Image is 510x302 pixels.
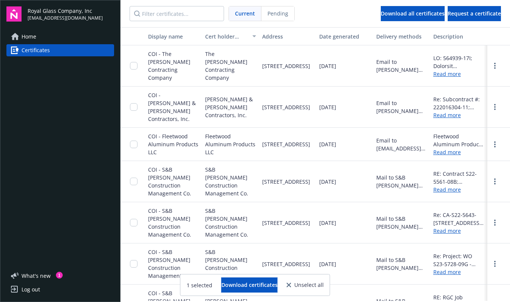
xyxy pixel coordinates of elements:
a: more [490,61,499,70]
a: more [490,218,499,227]
span: S&B [PERSON_NAME] Construction Management Co. [205,207,256,239]
div: Date generated [319,33,370,40]
span: COI - S&B [PERSON_NAME] Construction Management Co. [148,207,191,238]
span: Download certificates [221,281,278,288]
a: Read more [433,186,484,194]
button: Address [259,27,316,45]
input: Toggle Row Selected [130,103,138,111]
a: more [490,102,499,112]
div: Re: Project: WO S23-5728-09G - Graton Restaurant [STREET_ADDRESS]; RGC Job #240008 S&B [PERSON_NA... [433,252,484,268]
span: [PERSON_NAME] & [PERSON_NAME] Contractors, Inc. [205,95,256,119]
div: Mail to S&B [PERSON_NAME] Construction Management Co., [STREET_ADDRESS] [376,215,427,231]
span: COI - [PERSON_NAME] & [PERSON_NAME] Contractors, Inc. [148,91,196,122]
div: Description [433,33,484,40]
span: [STREET_ADDRESS] [262,219,310,227]
span: 1 selected [187,281,212,289]
span: [DATE] [319,260,336,268]
a: Read more [433,111,484,119]
a: Read more [433,268,484,276]
button: What's new1 [6,272,63,280]
div: Email to [PERSON_NAME][EMAIL_ADDRESS][DOMAIN_NAME] [376,99,427,115]
span: [EMAIL_ADDRESS][DOMAIN_NAME] [28,15,103,22]
span: [STREET_ADDRESS] [262,260,310,268]
div: Address [262,33,313,40]
span: Certificates [22,44,50,56]
span: Pending [267,9,288,17]
span: COI - Fleetwood Aluminum Products LLC [148,133,198,156]
span: COI - S&B [PERSON_NAME] Construction Management Co. [148,248,191,279]
input: Toggle Row Selected [130,141,138,148]
div: Mail to S&B [PERSON_NAME] Construction Management Co., [STREET_ADDRESS] [376,173,427,189]
div: Log out [22,283,40,296]
input: Toggle Row Selected [130,219,138,226]
span: S&B [PERSON_NAME] Construction Management Co. [205,248,256,280]
span: [DATE] [319,103,336,111]
img: navigator-logo.svg [6,6,22,22]
div: Display name [148,33,199,40]
div: LO: 564939-17I; Dolorsit Ametconsec Adipis Elitsedd; 708 Eius Temporin Utl, Etdolore, MA 41727; A... [433,54,484,70]
span: Home [22,31,36,43]
button: Description [430,27,487,45]
span: [STREET_ADDRESS] [262,103,310,111]
div: Fleetwood Aluminum Products LLC is additional insured when required by written contract per the a... [433,132,484,148]
button: Cert holder name [202,27,259,45]
div: Cert holder name [205,33,248,40]
a: Certificates [6,44,114,56]
button: Date generated [316,27,373,45]
a: more [490,140,499,149]
span: Current [235,9,255,17]
span: The [PERSON_NAME] Contracting Company [205,50,256,82]
button: Download certificates [221,277,278,293]
span: Unselect all [294,282,324,288]
span: [STREET_ADDRESS] [262,140,310,148]
button: Royal Glass Company, Inc[EMAIL_ADDRESS][DOMAIN_NAME] [28,6,114,22]
a: Read more [433,148,484,156]
span: COI - S&B [PERSON_NAME] Construction Management Co. [148,166,191,197]
input: Filter certificates... [130,6,224,21]
div: 1 [56,272,63,279]
a: more [490,259,499,268]
span: [STREET_ADDRESS] [262,62,310,70]
span: [STREET_ADDRESS] [262,178,310,186]
button: Unselect all [287,277,324,293]
a: more [490,177,499,186]
span: Pending [261,6,294,21]
span: S&B [PERSON_NAME] Construction Management Co. [205,166,256,197]
span: What ' s new [22,272,51,280]
div: Email to [PERSON_NAME][EMAIL_ADDRESS][PERSON_NAME][PERSON_NAME][DOMAIN_NAME] [376,58,427,74]
div: Mail to S&B [PERSON_NAME] Construction Management Co., [STREET_ADDRESS] [376,256,427,272]
input: Toggle Row Selected [130,62,138,70]
span: [DATE] [319,140,336,148]
button: Display name [145,27,202,45]
input: Toggle Row Selected [130,260,138,268]
button: Request a certificate [448,6,501,21]
span: [DATE] [319,62,336,70]
span: Request a certificate [448,10,501,17]
div: Re: CA-S22-5643- [STREET_ADDRESS], Exterior Hardening Project; RGC Job #220032 S&B [PERSON_NAME] ... [433,211,484,227]
span: Royal Glass Company, Inc [28,7,103,15]
div: Delivery methods [376,33,427,40]
button: Download all certificates [381,6,445,21]
a: Read more [433,227,484,235]
a: Read more [433,70,484,78]
span: [DATE] [319,219,336,227]
input: Toggle Row Selected [130,178,138,185]
span: Fleetwood Aluminum Products LLC [205,132,256,156]
span: COI - The [PERSON_NAME] Contracting Company [148,50,190,81]
div: Re: Subcontract #: 222016304-11; Project # 222016.304; Project Name: [PERSON_NAME] V4 Renovation ... [433,95,484,111]
a: Home [6,31,114,43]
div: RE: Contract S22-5561-08B; [GEOGRAPHIC_DATA] Study Room [STREET_ADDRESS][US_STATE] S&B [PERSON_NA... [433,170,484,186]
button: Delivery methods [373,27,430,45]
div: Email to [EMAIL_ADDRESS][DOMAIN_NAME] [376,136,427,152]
span: [DATE] [319,178,336,186]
